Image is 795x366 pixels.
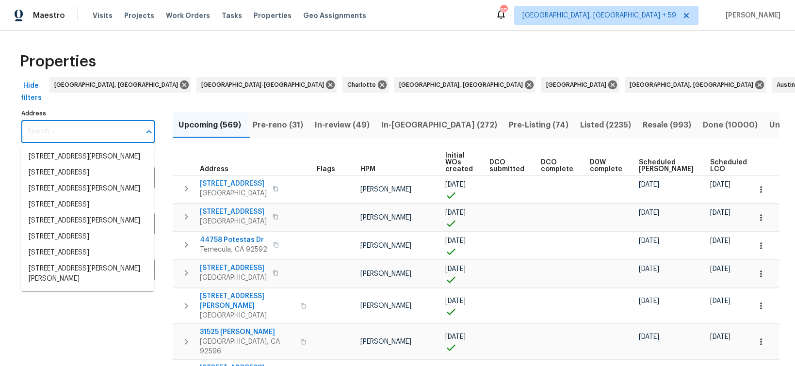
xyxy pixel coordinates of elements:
[200,207,267,217] span: [STREET_ADDRESS]
[347,80,380,90] span: Charlotte
[643,118,691,132] span: Resale (993)
[639,209,659,216] span: [DATE]
[590,159,622,173] span: D0W complete
[200,291,294,311] span: [STREET_ADDRESS][PERSON_NAME]
[200,337,294,356] span: [GEOGRAPHIC_DATA], CA 92596
[360,214,411,221] span: [PERSON_NAME]
[124,11,154,20] span: Projects
[580,118,631,132] span: Listed (2235)
[360,186,411,193] span: [PERSON_NAME]
[489,159,524,173] span: DCO submitted
[21,261,154,287] li: [STREET_ADDRESS][PERSON_NAME][PERSON_NAME]
[200,263,267,273] span: [STREET_ADDRESS]
[360,271,411,277] span: [PERSON_NAME]
[360,338,411,345] span: [PERSON_NAME]
[639,266,659,272] span: [DATE]
[196,77,337,93] div: [GEOGRAPHIC_DATA]-[GEOGRAPHIC_DATA]
[16,77,47,107] button: Hide filters
[222,12,242,19] span: Tasks
[541,77,619,93] div: [GEOGRAPHIC_DATA]
[21,111,155,116] label: Address
[253,118,303,132] span: Pre-reno (31)
[21,165,154,181] li: [STREET_ADDRESS]
[19,80,43,104] span: Hide filters
[200,235,267,245] span: 44758 Potestas Dr
[200,166,228,173] span: Address
[399,80,527,90] span: [GEOGRAPHIC_DATA], [GEOGRAPHIC_DATA]
[722,11,780,20] span: [PERSON_NAME]
[500,6,507,16] div: 853
[710,209,730,216] span: [DATE]
[200,179,267,189] span: [STREET_ADDRESS]
[93,11,113,20] span: Visits
[710,266,730,272] span: [DATE]
[21,120,140,143] input: Search ...
[21,213,154,229] li: [STREET_ADDRESS][PERSON_NAME]
[360,242,411,249] span: [PERSON_NAME]
[630,80,757,90] span: [GEOGRAPHIC_DATA], [GEOGRAPHIC_DATA]
[342,77,389,93] div: Charlotte
[445,181,466,188] span: [DATE]
[710,334,730,340] span: [DATE]
[21,229,154,245] li: [STREET_ADDRESS]
[21,149,154,165] li: [STREET_ADDRESS][PERSON_NAME]
[21,197,154,213] li: [STREET_ADDRESS]
[315,118,370,132] span: In-review (49)
[200,327,294,337] span: 31525 [PERSON_NAME]
[546,80,610,90] span: [GEOGRAPHIC_DATA]
[445,152,473,173] span: Initial WOs created
[178,118,241,132] span: Upcoming (569)
[541,159,573,173] span: DCO complete
[303,11,366,20] span: Geo Assignments
[625,77,766,93] div: [GEOGRAPHIC_DATA], [GEOGRAPHIC_DATA]
[639,334,659,340] span: [DATE]
[445,209,466,216] span: [DATE]
[166,11,210,20] span: Work Orders
[703,118,758,132] span: Done (10000)
[445,334,466,340] span: [DATE]
[710,159,747,173] span: Scheduled LCO
[200,273,267,283] span: [GEOGRAPHIC_DATA]
[360,166,375,173] span: HPM
[21,245,154,261] li: [STREET_ADDRESS]
[254,11,292,20] span: Properties
[710,181,730,188] span: [DATE]
[445,298,466,304] span: [DATE]
[394,77,535,93] div: [GEOGRAPHIC_DATA], [GEOGRAPHIC_DATA]
[19,57,96,66] span: Properties
[509,118,568,132] span: Pre-Listing (74)
[445,238,466,244] span: [DATE]
[200,311,294,320] span: [GEOGRAPHIC_DATA]
[639,238,659,244] span: [DATE]
[710,298,730,304] span: [DATE]
[639,181,659,188] span: [DATE]
[639,159,694,173] span: Scheduled [PERSON_NAME]
[200,217,267,226] span: [GEOGRAPHIC_DATA]
[21,287,154,303] li: [STREET_ADDRESS][PERSON_NAME]
[33,11,65,20] span: Maestro
[200,189,267,198] span: [GEOGRAPHIC_DATA]
[49,77,191,93] div: [GEOGRAPHIC_DATA], [GEOGRAPHIC_DATA]
[317,166,335,173] span: Flags
[200,245,267,255] span: Temecula, CA 92592
[201,80,328,90] span: [GEOGRAPHIC_DATA]-[GEOGRAPHIC_DATA]
[445,266,466,272] span: [DATE]
[21,181,154,197] li: [STREET_ADDRESS][PERSON_NAME]
[54,80,182,90] span: [GEOGRAPHIC_DATA], [GEOGRAPHIC_DATA]
[142,125,156,139] button: Close
[639,298,659,304] span: [DATE]
[381,118,497,132] span: In-[GEOGRAPHIC_DATA] (272)
[360,302,411,309] span: [PERSON_NAME]
[522,11,676,20] span: [GEOGRAPHIC_DATA], [GEOGRAPHIC_DATA] + 59
[710,238,730,244] span: [DATE]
